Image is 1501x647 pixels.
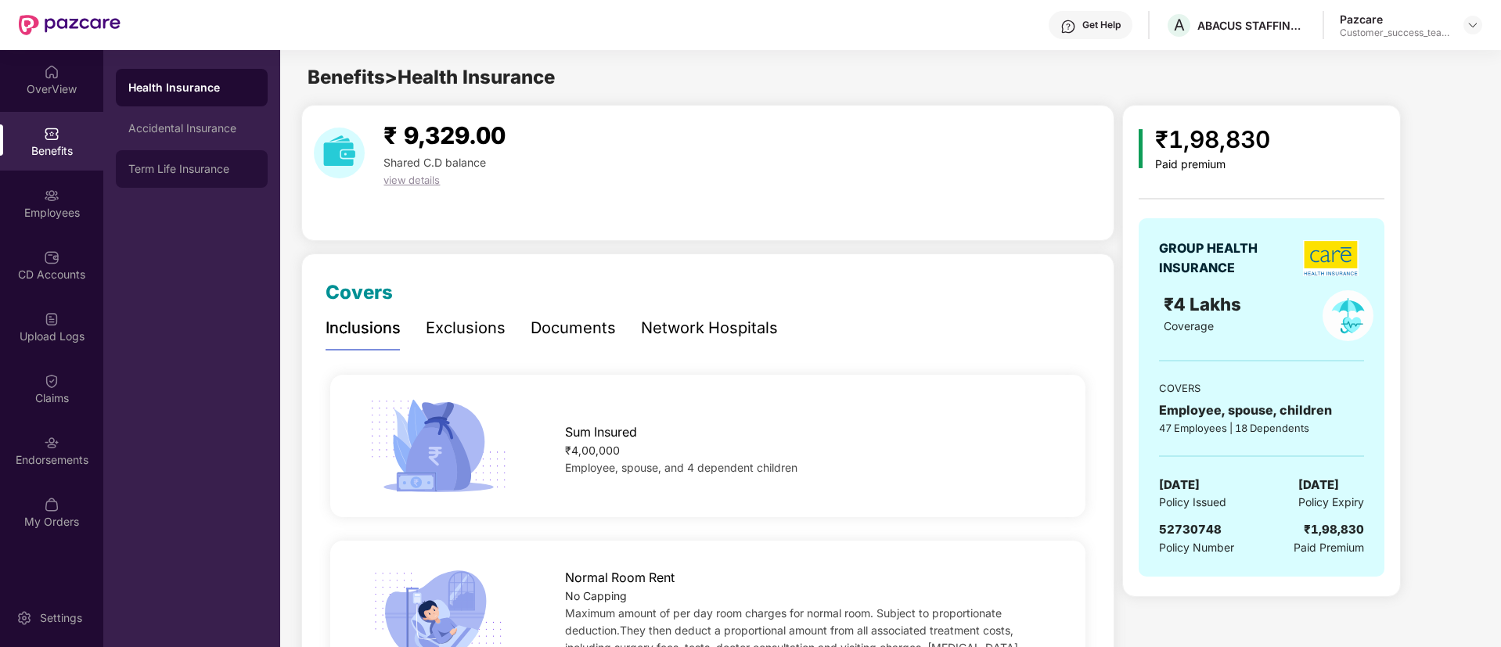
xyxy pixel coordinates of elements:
span: Shared C.D balance [383,156,486,169]
div: Inclusions [326,316,401,340]
div: 47 Employees | 18 Dependents [1159,420,1364,436]
img: svg+xml;base64,PHN2ZyBpZD0iRW5kb3JzZW1lbnRzIiB4bWxucz0iaHR0cDovL3d3dy53My5vcmcvMjAwMC9zdmciIHdpZH... [44,435,59,451]
div: Customer_success_team_lead [1340,27,1449,39]
span: Normal Room Rent [565,568,675,588]
div: Documents [531,316,616,340]
div: ₹1,98,830 [1304,520,1364,539]
span: Policy Expiry [1298,494,1364,511]
span: Policy Number [1159,541,1234,554]
img: policyIcon [1323,290,1373,341]
img: svg+xml;base64,PHN2ZyBpZD0iSGVscC0zMngzMiIgeG1sbnM9Imh0dHA6Ly93d3cudzMub3JnLzIwMDAvc3ZnIiB3aWR0aD... [1060,19,1076,34]
div: Accidental Insurance [128,122,255,135]
img: svg+xml;base64,PHN2ZyBpZD0iSG9tZSIgeG1sbnM9Imh0dHA6Ly93d3cudzMub3JnLzIwMDAvc3ZnIiB3aWR0aD0iMjAiIG... [44,64,59,80]
span: [DATE] [1298,476,1339,494]
img: insurerLogo [1303,240,1359,276]
div: GROUP HEALTH INSURANCE [1159,239,1296,278]
img: svg+xml;base64,PHN2ZyBpZD0iU2V0dGluZy0yMHgyMCIgeG1sbnM9Imh0dHA6Ly93d3cudzMub3JnLzIwMDAvc3ZnIiB3aW... [16,610,32,626]
div: Health Insurance [128,80,255,95]
span: 52730748 [1159,522,1222,537]
div: ₹1,98,830 [1155,121,1270,158]
span: Policy Issued [1159,494,1226,511]
div: Term Life Insurance [128,163,255,175]
img: icon [1139,129,1143,168]
div: Exclusions [426,316,506,340]
div: ABACUS STAFFING AND SERVICES PRIVATE LIMITED [1197,18,1307,33]
span: ₹ 9,329.00 [383,121,506,149]
span: [DATE] [1159,476,1200,494]
img: svg+xml;base64,PHN2ZyBpZD0iVXBsb2FkX0xvZ3MiIGRhdGEtbmFtZT0iVXBsb2FkIExvZ3MiIHhtbG5zPSJodHRwOi8vd3... [44,311,59,327]
div: No Capping [565,588,1052,605]
span: ₹4 Lakhs [1164,293,1246,315]
span: Employee, spouse, and 4 dependent children [565,461,797,474]
div: COVERS [1159,380,1364,396]
span: Coverage [1164,319,1214,332]
img: download [314,128,365,178]
img: svg+xml;base64,PHN2ZyBpZD0iQmVuZWZpdHMiIHhtbG5zPSJodHRwOi8vd3d3LnczLm9yZy8yMDAwL3N2ZyIgd2lkdGg9Ij... [44,126,59,142]
span: Benefits > Health Insurance [308,66,555,88]
div: ₹4,00,000 [565,442,1052,459]
span: view details [383,174,440,186]
div: Pazcare [1340,12,1449,27]
div: Employee, spouse, children [1159,401,1364,420]
img: svg+xml;base64,PHN2ZyBpZD0iRW1wbG95ZWVzIiB4bWxucz0iaHR0cDovL3d3dy53My5vcmcvMjAwMC9zdmciIHdpZHRoPS... [44,188,59,203]
span: A [1174,16,1185,34]
img: svg+xml;base64,PHN2ZyBpZD0iTXlfT3JkZXJzIiBkYXRhLW5hbWU9Ik15IE9yZGVycyIgeG1sbnM9Imh0dHA6Ly93d3cudz... [44,497,59,512]
div: Network Hospitals [641,316,778,340]
span: Paid Premium [1294,539,1364,556]
span: Sum Insured [565,422,637,442]
img: svg+xml;base64,PHN2ZyBpZD0iQ2xhaW0iIHhtbG5zPSJodHRwOi8vd3d3LnczLm9yZy8yMDAwL3N2ZyIgd2lkdGg9IjIwIi... [44,373,59,389]
img: icon [364,394,512,498]
div: Settings [35,610,87,626]
img: New Pazcare Logo [19,15,121,35]
span: Covers [326,281,393,304]
div: Paid premium [1155,158,1270,171]
img: svg+xml;base64,PHN2ZyBpZD0iRHJvcGRvd24tMzJ4MzIiIHhtbG5zPSJodHRwOi8vd3d3LnczLm9yZy8yMDAwL3N2ZyIgd2... [1467,19,1479,31]
div: Get Help [1082,19,1121,31]
img: svg+xml;base64,PHN2ZyBpZD0iQ0RfQWNjb3VudHMiIGRhdGEtbmFtZT0iQ0QgQWNjb3VudHMiIHhtbG5zPSJodHRwOi8vd3... [44,250,59,265]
